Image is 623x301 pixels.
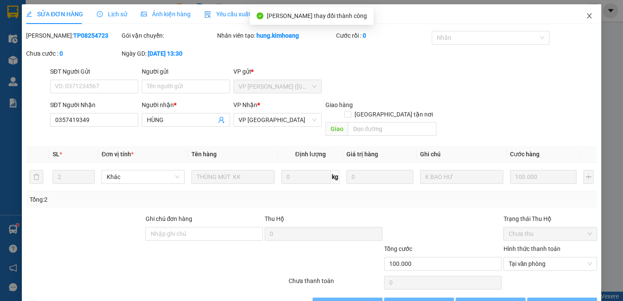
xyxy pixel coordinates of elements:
span: NHUNG [46,46,69,54]
label: Ghi chú đơn hàng [145,215,192,222]
p: NHẬN: [3,29,125,45]
div: [PERSON_NAME]: [26,31,120,40]
button: Close [577,4,601,28]
span: Thu Hộ [265,215,284,222]
span: Giao [325,122,348,136]
input: Dọc đường [348,122,436,136]
span: Tại văn phòng [508,257,592,270]
th: Ghi chú [417,146,507,163]
span: GIAO: [3,56,21,64]
strong: BIÊN NHẬN GỬI HÀNG [29,5,99,13]
span: Cước hàng [510,151,540,158]
div: VP gửi [233,67,322,76]
button: plus [583,170,593,184]
span: VP Bình Phú [238,113,316,126]
span: Giao hàng [325,101,352,108]
span: picture [141,11,147,17]
b: [DATE] 13:30 [148,50,182,57]
span: THANH [98,17,121,25]
div: Cước rồi : [336,31,430,40]
div: Chưa thanh toán [288,276,383,291]
b: 0 [363,32,366,39]
span: [GEOGRAPHIC_DATA] tận nơi [351,110,436,119]
div: Người nhận [142,100,230,110]
div: Người gửi [142,67,230,76]
p: GỬI: [3,17,125,25]
input: VD: Bàn, Ghế [191,170,274,184]
span: Định lượng [295,151,325,158]
div: SĐT Người Gửi [50,67,138,76]
span: Tên hàng [191,151,217,158]
span: Chưa thu [508,227,592,240]
button: delete [30,170,43,184]
div: Chưa cước : [26,49,120,58]
span: kg [331,170,340,184]
span: clock-circle [97,11,103,17]
span: Lịch sử [97,11,127,18]
span: VP [PERSON_NAME] ([GEOGRAPHIC_DATA]) [3,29,86,45]
span: SL [53,151,60,158]
b: 0 [60,50,63,57]
b: TP08254723 [73,32,108,39]
span: 0971371066 - [3,46,69,54]
span: Tổng cước [384,245,412,252]
span: VP [GEOGRAPHIC_DATA] - [18,17,121,25]
input: Ghi chú đơn hàng [145,227,263,241]
div: Trạng thái Thu Hộ [503,214,597,224]
input: 0 [510,170,577,184]
span: SỬA ĐƠN HÀNG [26,11,83,18]
span: VP Trần Phú (Hàng) [238,80,316,93]
div: Tổng: 2 [30,195,241,204]
span: check-circle [256,12,263,19]
div: Gói vận chuyển: [122,31,215,40]
div: SĐT Người Nhận [50,100,138,110]
span: close [586,12,593,19]
input: Ghi Chú [420,170,503,184]
div: Nhân viên tạo: [217,31,335,40]
b: hung.kimhoang [256,32,299,39]
div: Ngày GD: [122,49,215,58]
span: VP Nhận [233,101,257,108]
label: Hình thức thanh toán [503,245,560,252]
span: Khác [107,170,179,183]
input: 0 [346,170,413,184]
span: [PERSON_NAME] thay đổi thành công [267,12,367,19]
span: edit [26,11,32,17]
span: Đơn vị tính [101,151,134,158]
span: Yêu cầu xuất hóa đơn điện tử [204,11,295,18]
span: user-add [218,116,225,123]
img: icon [204,11,211,18]
span: Giá trị hàng [346,151,378,158]
span: Ảnh kiện hàng [141,11,191,18]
